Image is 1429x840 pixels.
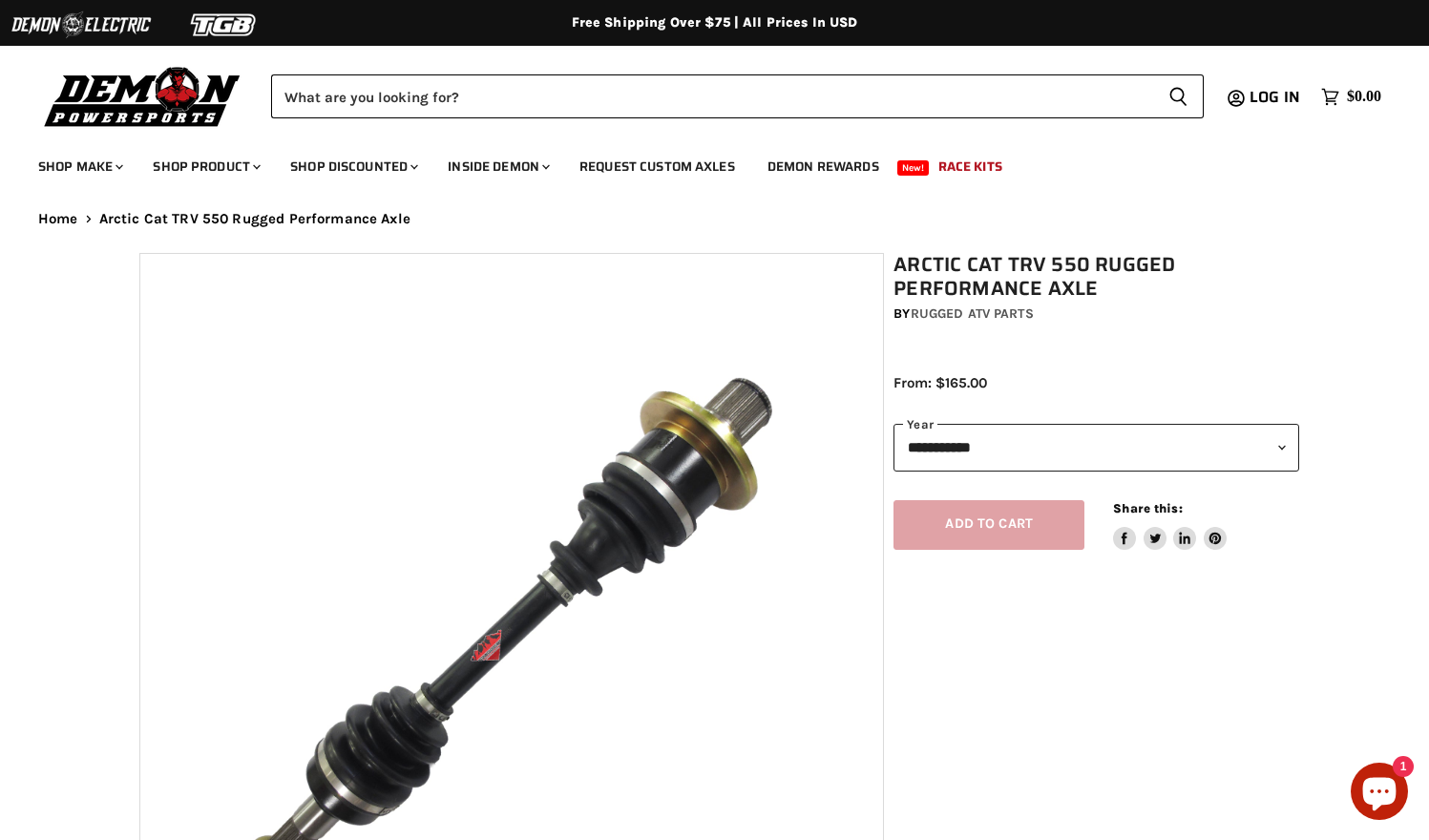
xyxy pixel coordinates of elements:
[1250,85,1300,109] span: Log in
[893,424,1299,471] select: year
[1113,501,1182,515] span: Share this:
[924,147,1017,186] a: Race Kits
[433,147,561,186] a: Inside Demon
[38,62,247,130] img: Demon Powersports
[1312,83,1391,111] a: $0.00
[897,160,930,176] span: New!
[1345,763,1414,825] inbox-online-store-chat: Shopify online store chat
[99,211,410,227] span: Arctic Cat TRV 550 Rugged Performance Axle
[24,139,1376,186] ul: Main menu
[271,74,1204,118] form: Product
[276,147,430,186] a: Shop Discounted
[565,147,749,186] a: Request Custom Axles
[753,147,893,186] a: Demon Rewards
[911,305,1034,322] a: Rugged ATV Parts
[893,304,1299,325] div: by
[1241,89,1312,106] a: Log in
[1113,500,1227,551] aside: Share this:
[893,253,1299,301] h1: Arctic Cat TRV 550 Rugged Performance Axle
[38,211,78,227] a: Home
[153,7,296,43] img: TGB Logo 2
[893,374,987,391] span: From: $165.00
[24,147,135,186] a: Shop Make
[10,7,153,43] img: Demon Electric Logo 2
[138,147,272,186] a: Shop Product
[1347,88,1381,106] span: $0.00
[271,74,1153,118] input: Search
[1153,74,1204,118] button: Search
